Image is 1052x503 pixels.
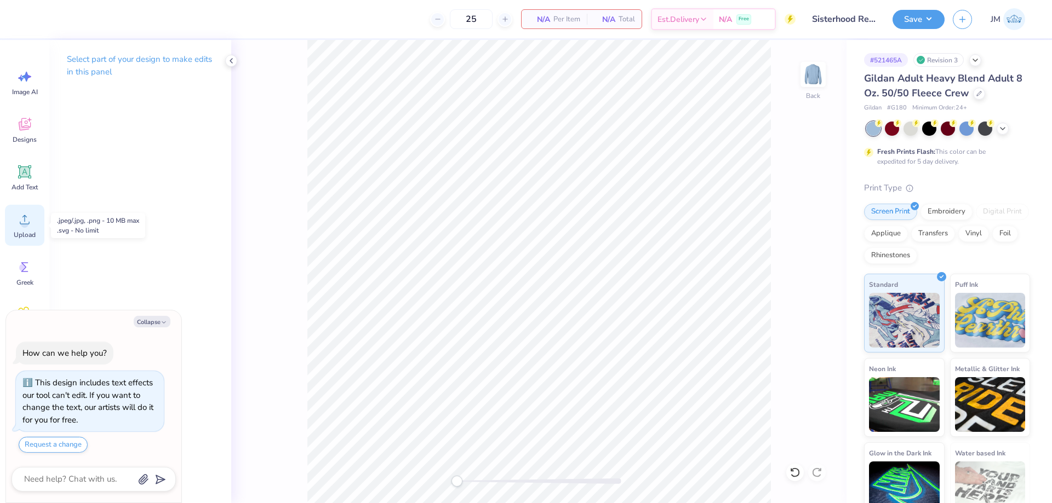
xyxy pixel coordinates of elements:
span: Glow in the Dark Ink [869,447,931,459]
span: N/A [593,14,615,25]
span: Metallic & Glitter Ink [955,363,1020,374]
strong: Fresh Prints Flash: [877,147,935,156]
span: N/A [528,14,550,25]
div: This design includes text effects our tool can't edit. If you want to change the text, our artist... [22,377,153,425]
span: Est. Delivery [658,14,699,25]
span: N/A [719,14,732,25]
button: Collapse [134,316,170,327]
div: Applique [864,226,908,242]
span: Total [619,14,635,25]
img: Back [802,63,824,85]
div: How can we help you? [22,348,107,359]
div: Screen Print [864,204,917,220]
a: JM [986,8,1030,30]
div: Back [806,91,820,101]
div: Vinyl [958,226,989,242]
span: Water based Ink [955,447,1005,459]
span: # G180 [887,103,907,113]
span: Designs [13,135,37,144]
button: Save [893,10,945,29]
span: Neon Ink [869,363,896,374]
div: # 521465A [864,53,908,67]
div: .jpeg/.jpg, .png - 10 MB max [57,216,139,226]
span: Standard [869,279,898,290]
span: JM [991,13,1000,26]
span: Puff Ink [955,279,978,290]
span: Gildan Adult Heavy Blend Adult 8 Oz. 50/50 Fleece Crew [864,72,1022,100]
span: Gildan [864,103,882,113]
img: Joshua Macky Gaerlan [1003,8,1025,30]
button: Request a change [19,437,88,453]
div: Print Type [864,182,1030,194]
span: Upload [14,230,36,239]
div: Foil [992,226,1018,242]
input: Untitled Design [804,8,884,30]
div: Revision 3 [913,53,964,67]
img: Metallic & Glitter Ink [955,377,1026,432]
span: Add Text [12,183,38,192]
input: – – [450,9,493,29]
img: Puff Ink [955,293,1026,348]
span: Minimum Order: 24 + [912,103,967,113]
span: Free [739,15,749,23]
div: Embroidery [921,204,973,220]
img: Neon Ink [869,377,940,432]
div: Transfers [911,226,955,242]
div: Rhinestones [864,247,917,264]
div: Digital Print [976,204,1029,220]
img: Standard [869,293,940,348]
span: Greek [16,278,33,287]
span: Per Item [553,14,580,25]
div: Accessibility label [451,476,462,487]
div: This color can be expedited for 5 day delivery. [877,147,1012,166]
span: Image AI [12,88,38,96]
div: .svg - No limit [57,226,139,235]
p: Select part of your design to make edits in this panel [67,53,214,78]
